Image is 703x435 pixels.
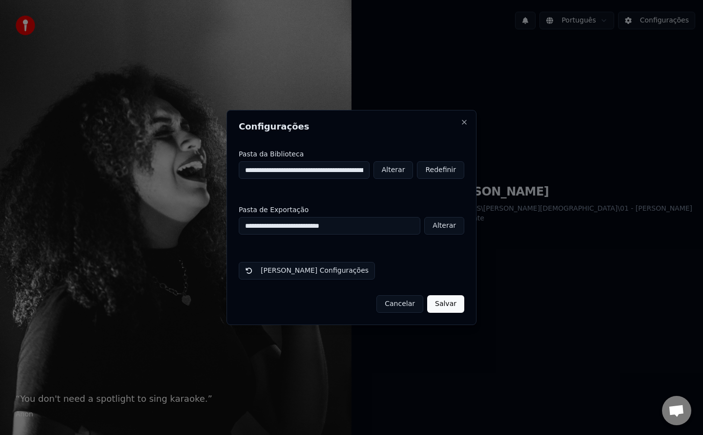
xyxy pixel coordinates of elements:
[239,151,464,157] label: Pasta da Biblioteca
[424,217,464,235] button: Alterar
[373,161,414,179] button: Alterar
[427,295,464,313] button: Salvar
[239,262,375,280] button: [PERSON_NAME] Configurações
[239,122,464,131] h2: Configurações
[376,295,423,313] button: Cancelar
[239,206,464,213] label: Pasta de Exportação
[417,161,464,179] button: Redefinir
